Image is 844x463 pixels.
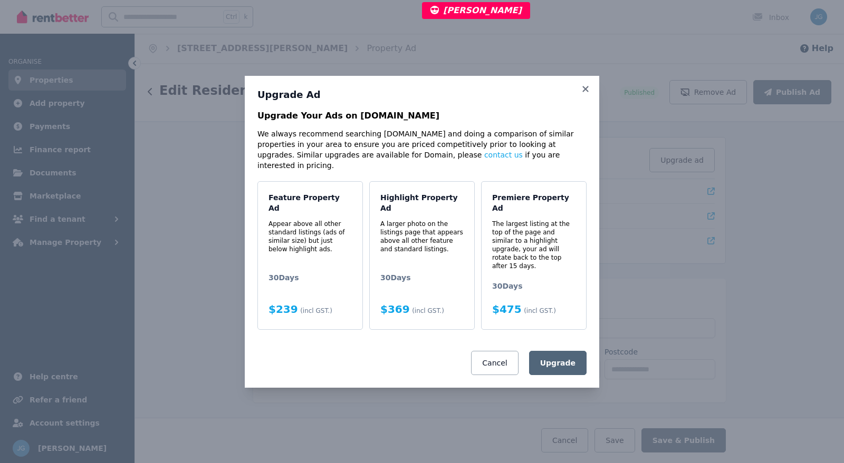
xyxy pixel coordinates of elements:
h4: Premiere Property Ad [492,192,576,213]
span: $239 [268,303,298,316]
h3: Upgrade Ad [257,88,587,101]
a: contact us [484,151,523,159]
span: 30 Days [380,272,464,283]
p: Appear above all other standard listings (ads of similar size) but just below highlight ads. [268,220,352,253]
span: (incl GST.) [412,307,444,314]
p: The largest listing at the top of the page and similar to a highlight upgrade, your ad will rotat... [492,220,576,270]
p: A larger photo on the listings page that appears above all other feature and standard listings. [380,220,464,253]
p: Upgrade Your Ads on [DOMAIN_NAME] [257,110,587,122]
span: 30 Days [492,281,576,291]
span: 30 Days [268,272,352,283]
button: Upgrade [529,351,587,375]
span: (incl GST.) [300,307,332,314]
span: (incl GST.) [524,307,556,314]
h4: Highlight Property Ad [380,192,464,213]
button: Cancel [471,351,518,375]
h4: Feature Property Ad [268,192,352,213]
span: $369 [380,303,410,316]
span: $475 [492,303,522,316]
p: We always recommend searching [DOMAIN_NAME] and doing a comparison of similar properties in your ... [257,129,587,171]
